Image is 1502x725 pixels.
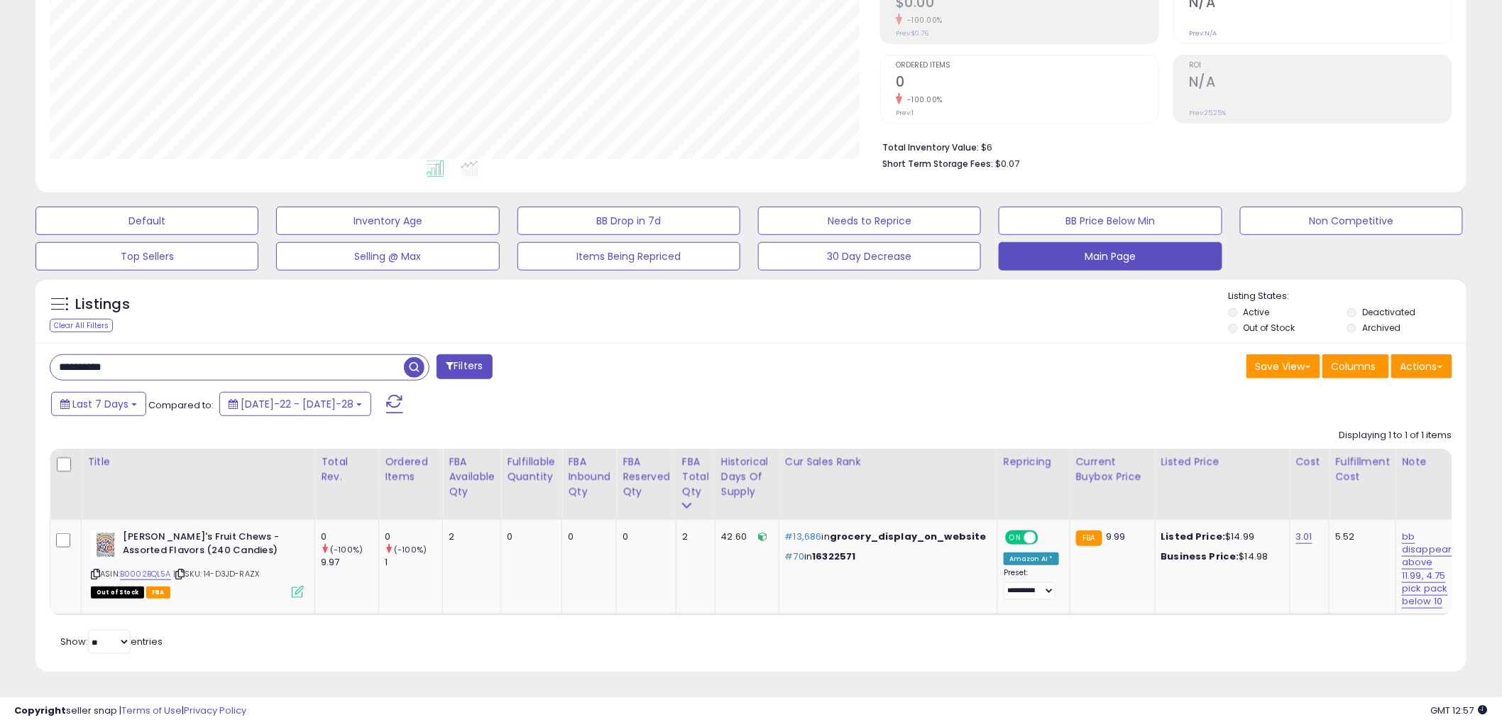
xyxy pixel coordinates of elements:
[830,530,987,543] span: grocery_display_on_website
[91,530,304,596] div: ASIN:
[321,556,378,569] div: 9.97
[1332,359,1376,374] span: Columns
[1246,354,1320,378] button: Save View
[568,454,610,499] div: FBA inbound Qty
[184,704,246,717] a: Privacy Policy
[1335,530,1385,543] div: 5.52
[882,141,979,153] b: Total Inventory Value:
[995,157,1019,170] span: $0.07
[385,530,442,543] div: 0
[1007,532,1024,544] span: ON
[999,242,1222,271] button: Main Page
[123,530,295,560] b: [PERSON_NAME]'s Fruit Chews - Assorted Flavors (240 Candies)
[1244,306,1270,318] label: Active
[896,62,1158,70] span: Ordered Items
[91,530,119,559] img: 51FpT3DSzEL._SL40_.jpg
[1161,454,1284,469] div: Listed Price
[1362,306,1415,318] label: Deactivated
[148,398,214,412] span: Compared to:
[437,354,492,379] button: Filters
[1004,552,1059,565] div: Amazon AI *
[1076,530,1102,546] small: FBA
[785,530,987,543] p: in
[1161,550,1239,563] b: Business Price:
[1244,322,1295,334] label: Out of Stock
[682,530,704,543] div: 2
[1189,29,1217,38] small: Prev: N/A
[1036,532,1059,544] span: OFF
[1106,530,1126,543] span: 9.99
[1296,530,1313,544] a: 3.01
[1004,454,1064,469] div: Repricing
[1431,704,1488,717] span: 2025-08-12 12:57 GMT
[91,587,144,599] span: All listings that are currently out of stock and unavailable for purchase on Amazon
[321,530,378,543] div: 0
[896,29,928,38] small: Prev: $0.76
[394,544,427,555] small: (-100%)
[785,550,987,563] p: in
[623,530,665,543] div: 0
[902,15,943,26] small: -100.00%
[682,454,709,499] div: FBA Total Qty
[241,397,353,411] span: [DATE]-22 - [DATE]-28
[14,704,246,718] div: seller snap | |
[14,704,66,717] strong: Copyright
[72,397,128,411] span: Last 7 Days
[896,109,914,117] small: Prev: 1
[449,530,490,543] div: 2
[120,568,171,580] a: B0002BQL5A
[623,454,670,499] div: FBA Reserved Qty
[330,544,363,555] small: (-100%)
[517,207,740,235] button: BB Drop in 7d
[896,74,1158,93] h2: 0
[1161,530,1226,543] b: Listed Price:
[1362,322,1400,334] label: Archived
[785,454,992,469] div: Cur Sales Rank
[882,158,993,170] b: Short Term Storage Fees:
[1161,550,1279,563] div: $14.98
[812,550,855,563] span: 16322571
[1189,62,1452,70] span: ROI
[721,530,768,543] div: 42.60
[121,704,182,717] a: Terms of Use
[35,207,258,235] button: Default
[173,568,259,579] span: | SKU: 14-D3JD-RAZX
[1296,454,1324,469] div: Cost
[721,454,773,499] div: Historical Days Of Supply
[999,207,1222,235] button: BB Price Below Min
[75,295,130,315] h5: Listings
[219,392,371,416] button: [DATE]-22 - [DATE]-28
[1161,530,1279,543] div: $14.99
[1402,530,1457,609] a: bb disappears above 11.99, 4.75 pick pack below 10
[1391,354,1452,378] button: Actions
[385,454,437,484] div: Ordered Items
[1402,454,1462,469] div: Note
[902,94,943,105] small: -100.00%
[882,138,1442,155] li: $6
[321,454,373,484] div: Total Rev.
[146,587,170,599] span: FBA
[1322,354,1389,378] button: Columns
[51,392,146,416] button: Last 7 Days
[385,556,442,569] div: 1
[276,242,499,271] button: Selling @ Max
[35,242,258,271] button: Top Sellers
[758,207,981,235] button: Needs to Reprice
[785,530,822,543] span: #13,686
[1189,109,1226,117] small: Prev: 25.25%
[507,530,551,543] div: 0
[517,242,740,271] button: Items Being Repriced
[785,550,804,563] span: #70
[60,635,163,648] span: Show: entries
[1189,74,1452,93] h2: N/A
[449,454,495,499] div: FBA Available Qty
[276,207,499,235] button: Inventory Age
[1229,290,1467,303] p: Listing States:
[1004,568,1059,600] div: Preset:
[758,242,981,271] button: 30 Day Decrease
[50,319,113,332] div: Clear All Filters
[1335,454,1390,484] div: Fulfillment Cost
[568,530,605,543] div: 0
[507,454,556,484] div: Fulfillable Quantity
[1076,454,1149,484] div: Current Buybox Price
